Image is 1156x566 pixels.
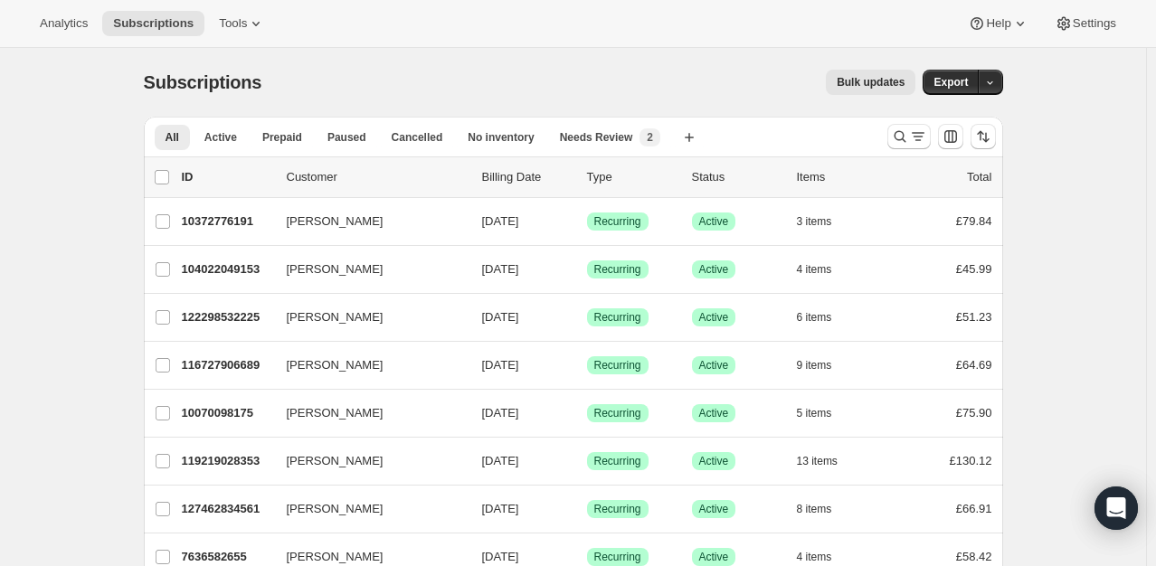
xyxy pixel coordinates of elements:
span: [DATE] [482,454,519,467]
span: £130.12 [950,454,992,467]
span: Analytics [40,16,88,31]
div: 116727906689[PERSON_NAME][DATE]SuccessRecurringSuccessActive9 items£64.69 [182,353,992,378]
span: 5 items [797,406,832,420]
button: [PERSON_NAME] [276,447,457,476]
div: IDCustomerBilling DateTypeStatusItemsTotal [182,168,992,186]
span: Recurring [594,310,641,325]
span: Recurring [594,358,641,373]
button: [PERSON_NAME] [276,207,457,236]
span: 9 items [797,358,832,373]
span: All [166,130,179,145]
span: £51.23 [956,310,992,324]
p: 122298532225 [182,308,272,326]
span: [PERSON_NAME] [287,452,384,470]
span: Active [204,130,237,145]
span: Active [699,406,729,420]
div: 104022049153[PERSON_NAME][DATE]SuccessRecurringSuccessActive4 items£45.99 [182,257,992,282]
p: 119219028353 [182,452,272,470]
span: Active [699,310,729,325]
button: Bulk updates [826,70,915,95]
p: 104022049153 [182,260,272,278]
div: 119219028353[PERSON_NAME][DATE]SuccessRecurringSuccessActive13 items£130.12 [182,448,992,474]
span: Active [699,502,729,516]
span: 8 items [797,502,832,516]
span: [DATE] [482,358,519,372]
p: Status [692,168,782,186]
button: [PERSON_NAME] [276,351,457,380]
button: Subscriptions [102,11,204,36]
span: Subscriptions [144,72,262,92]
span: Recurring [594,550,641,564]
span: [PERSON_NAME] [287,212,384,231]
div: 10372776191[PERSON_NAME][DATE]SuccessRecurringSuccessActive3 items£79.84 [182,209,992,234]
button: 4 items [797,257,852,282]
span: Recurring [594,406,641,420]
span: [PERSON_NAME] [287,356,384,374]
button: Tools [208,11,276,36]
p: ID [182,168,272,186]
span: Help [986,16,1010,31]
span: £58.42 [956,550,992,563]
button: [PERSON_NAME] [276,495,457,524]
span: £45.99 [956,262,992,276]
div: 127462834561[PERSON_NAME][DATE]SuccessRecurringSuccessActive8 items£66.91 [182,496,992,522]
p: 7636582655 [182,548,272,566]
span: 13 items [797,454,838,468]
span: Recurring [594,214,641,229]
span: £66.91 [956,502,992,515]
p: Billing Date [482,168,573,186]
p: Total [967,168,991,186]
span: [DATE] [482,262,519,276]
span: 6 items [797,310,832,325]
span: Recurring [594,502,641,516]
button: [PERSON_NAME] [276,255,457,284]
span: Prepaid [262,130,302,145]
span: Active [699,358,729,373]
span: 3 items [797,214,832,229]
button: [PERSON_NAME] [276,399,457,428]
button: Analytics [29,11,99,36]
button: Help [957,11,1039,36]
div: Items [797,168,887,186]
button: 5 items [797,401,852,426]
button: [PERSON_NAME] [276,303,457,332]
span: Needs Review [560,130,633,145]
div: 10070098175[PERSON_NAME][DATE]SuccessRecurringSuccessActive5 items£75.90 [182,401,992,426]
button: 8 items [797,496,852,522]
span: [PERSON_NAME] [287,500,384,518]
button: Settings [1044,11,1127,36]
span: Active [699,454,729,468]
span: Subscriptions [113,16,194,31]
p: 10070098175 [182,404,272,422]
div: Type [587,168,677,186]
span: £64.69 [956,358,992,372]
span: [DATE] [482,406,519,420]
button: 3 items [797,209,852,234]
span: Recurring [594,454,641,468]
span: [PERSON_NAME] [287,548,384,566]
button: Search and filter results [887,124,931,149]
span: Active [699,550,729,564]
span: [DATE] [482,310,519,324]
p: 10372776191 [182,212,272,231]
span: [PERSON_NAME] [287,404,384,422]
span: Recurring [594,262,641,277]
p: 127462834561 [182,500,272,518]
span: Paused [327,130,366,145]
span: [PERSON_NAME] [287,308,384,326]
button: Sort the results [971,124,996,149]
span: Cancelled [392,130,443,145]
span: [DATE] [482,502,519,515]
span: Tools [219,16,247,31]
span: £79.84 [956,214,992,228]
button: Export [923,70,979,95]
p: 116727906689 [182,356,272,374]
p: Customer [287,168,468,186]
span: Active [699,214,729,229]
span: Settings [1073,16,1116,31]
span: 2 [647,130,653,145]
span: 4 items [797,550,832,564]
button: 6 items [797,305,852,330]
button: Create new view [675,125,704,150]
span: [DATE] [482,214,519,228]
